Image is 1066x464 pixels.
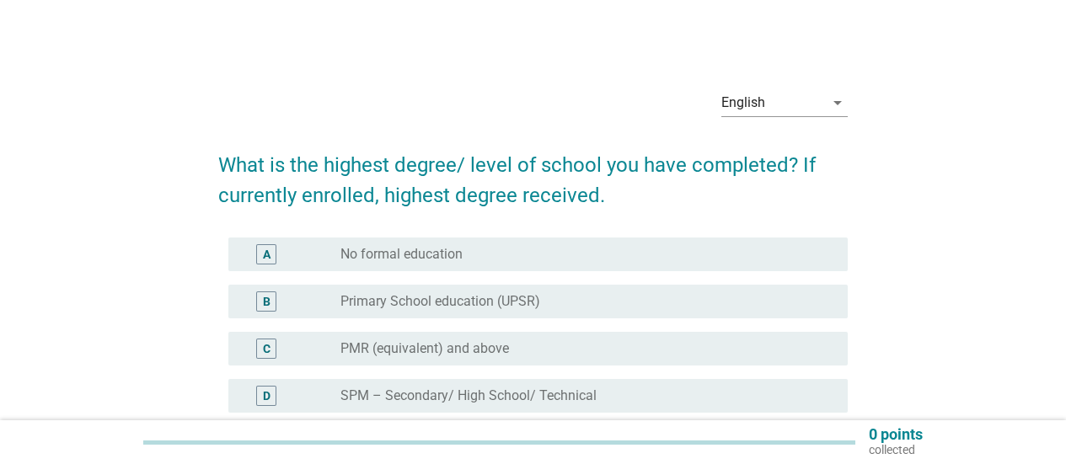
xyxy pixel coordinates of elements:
[340,387,597,404] label: SPM – Secondary/ High School/ Technical
[263,387,271,405] div: D
[218,133,848,211] h2: What is the highest degree/ level of school you have completed? If currently enrolled, highest de...
[263,340,271,358] div: C
[340,293,540,310] label: Primary School education (UPSR)
[869,442,923,457] p: collected
[340,340,509,357] label: PMR (equivalent) and above
[721,95,765,110] div: English
[263,246,271,264] div: A
[340,246,463,263] label: No formal education
[263,293,271,311] div: B
[869,427,923,442] p: 0 points
[828,93,848,113] i: arrow_drop_down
